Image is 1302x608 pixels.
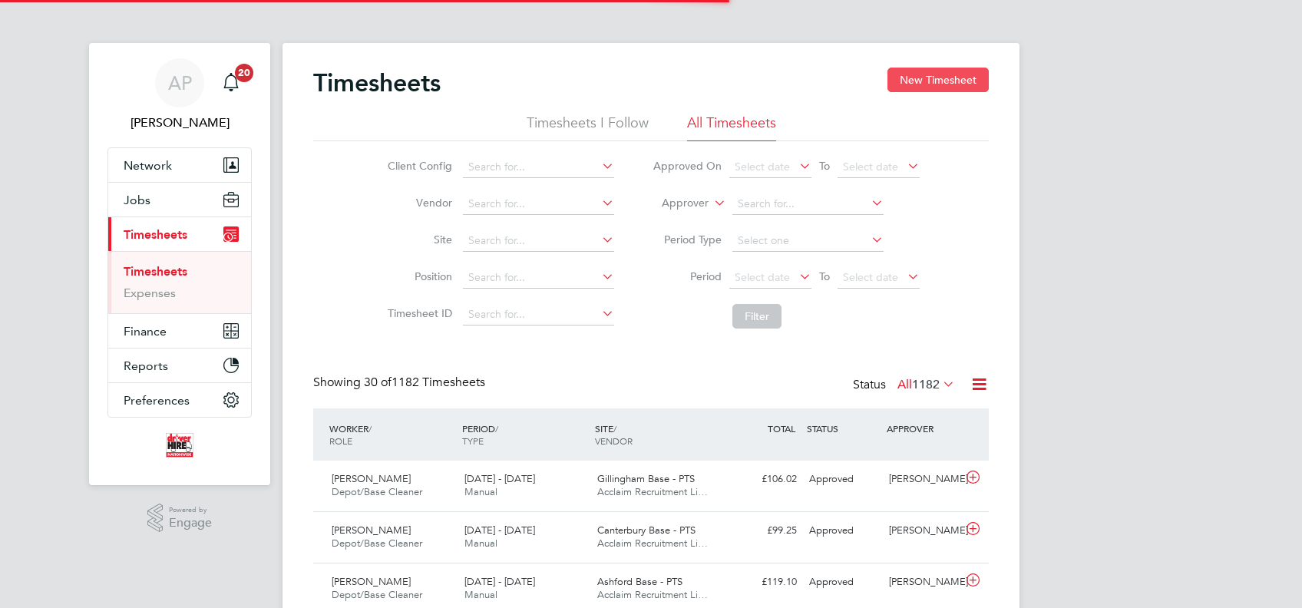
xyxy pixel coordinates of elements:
[732,193,884,215] input: Search for...
[815,266,834,286] span: To
[527,114,649,141] li: Timesheets I Follow
[169,504,212,517] span: Powered by
[124,264,187,279] a: Timesheets
[653,269,722,283] label: Period
[383,159,452,173] label: Client Config
[803,570,883,595] div: Approved
[169,517,212,530] span: Engage
[803,467,883,492] div: Approved
[313,375,488,391] div: Showing
[383,306,452,320] label: Timesheet ID
[124,324,167,339] span: Finance
[325,415,458,454] div: WORKER
[597,588,708,601] span: Acclaim Recruitment Li…
[124,286,176,300] a: Expenses
[329,435,352,447] span: ROLE
[815,156,834,176] span: To
[108,148,251,182] button: Network
[124,393,190,408] span: Preferences
[653,233,722,246] label: Period Type
[732,230,884,252] input: Select one
[464,575,535,588] span: [DATE] - [DATE]
[89,43,270,485] nav: Main navigation
[591,415,724,454] div: SITE
[687,114,776,141] li: All Timesheets
[463,267,614,289] input: Search for...
[887,68,989,92] button: New Timesheet
[332,575,411,588] span: [PERSON_NAME]
[803,415,883,442] div: STATUS
[464,524,535,537] span: [DATE] - [DATE]
[463,157,614,178] input: Search for...
[613,422,616,435] span: /
[495,422,498,435] span: /
[147,504,213,533] a: Powered byEngage
[107,114,252,132] span: Andrew Padgett
[364,375,392,390] span: 30 of
[463,230,614,252] input: Search for...
[464,588,497,601] span: Manual
[912,377,940,392] span: 1182
[464,472,535,485] span: [DATE] - [DATE]
[458,415,591,454] div: PERIOD
[108,183,251,216] button: Jobs
[843,160,898,173] span: Select date
[383,196,452,210] label: Vendor
[853,375,958,396] div: Status
[464,537,497,550] span: Manual
[216,58,246,107] a: 20
[639,196,709,211] label: Approver
[124,193,150,207] span: Jobs
[368,422,372,435] span: /
[464,485,497,498] span: Manual
[332,588,422,601] span: Depot/Base Cleaner
[332,485,422,498] span: Depot/Base Cleaner
[124,227,187,242] span: Timesheets
[803,518,883,544] div: Approved
[843,270,898,284] span: Select date
[108,383,251,417] button: Preferences
[883,415,963,442] div: APPROVER
[883,518,963,544] div: [PERSON_NAME]
[653,159,722,173] label: Approved On
[595,435,633,447] span: VENDOR
[332,472,411,485] span: [PERSON_NAME]
[124,359,168,373] span: Reports
[597,472,695,485] span: Gillingham Base - PTS
[463,193,614,215] input: Search for...
[883,570,963,595] div: [PERSON_NAME]
[107,58,252,132] a: AP[PERSON_NAME]
[108,314,251,348] button: Finance
[723,518,803,544] div: £99.25
[883,467,963,492] div: [PERSON_NAME]
[107,433,252,458] a: Go to home page
[332,524,411,537] span: [PERSON_NAME]
[166,433,193,458] img: acclaim-logo-retina.png
[108,349,251,382] button: Reports
[383,269,452,283] label: Position
[597,524,696,537] span: Canterbury Base - PTS
[735,160,790,173] span: Select date
[168,73,192,93] span: AP
[723,467,803,492] div: £106.02
[723,570,803,595] div: £119.10
[108,251,251,313] div: Timesheets
[597,575,682,588] span: Ashford Base - PTS
[597,537,708,550] span: Acclaim Recruitment Li…
[235,64,253,82] span: 20
[897,377,955,392] label: All
[313,68,441,98] h2: Timesheets
[732,304,782,329] button: Filter
[124,158,172,173] span: Network
[108,217,251,251] button: Timesheets
[735,270,790,284] span: Select date
[383,233,452,246] label: Site
[597,485,708,498] span: Acclaim Recruitment Li…
[768,422,795,435] span: TOTAL
[364,375,485,390] span: 1182 Timesheets
[332,537,422,550] span: Depot/Base Cleaner
[463,304,614,325] input: Search for...
[462,435,484,447] span: TYPE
